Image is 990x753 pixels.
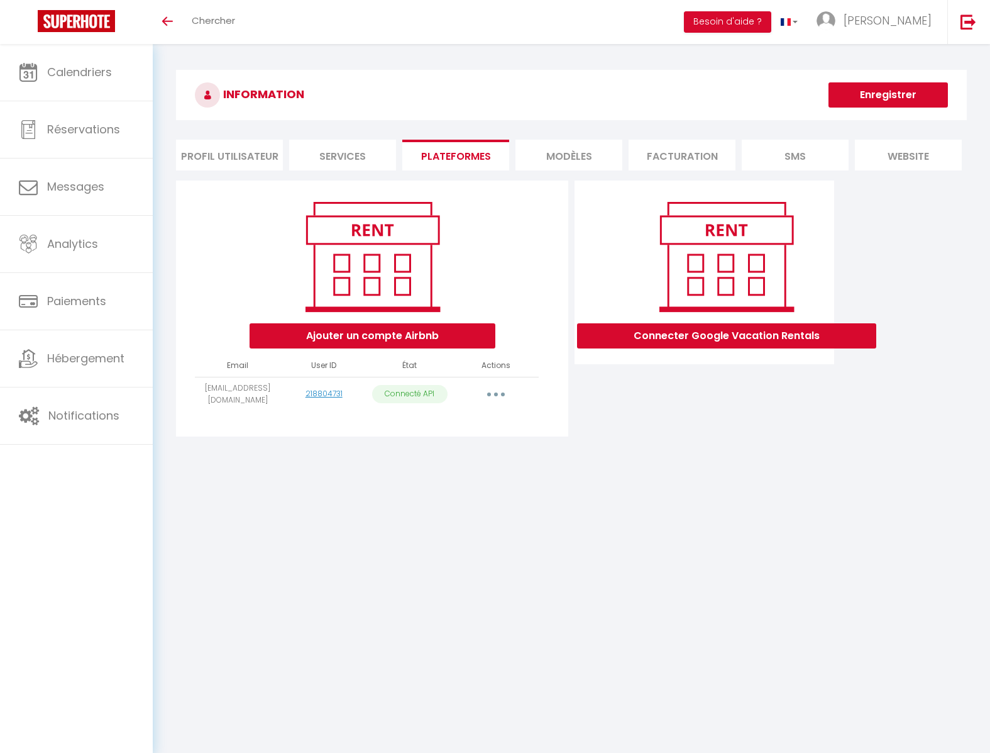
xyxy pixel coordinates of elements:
[176,140,283,170] li: Profil Utilisateur
[292,196,453,317] img: rent.png
[372,385,448,403] p: Connecté API
[684,11,771,33] button: Besoin d'aide ?
[453,355,539,377] th: Actions
[367,355,453,377] th: État
[855,140,962,170] li: website
[844,13,932,28] span: [PERSON_NAME]
[38,10,115,32] img: Super Booking
[281,355,367,377] th: User ID
[192,14,235,27] span: Chercher
[176,70,967,120] h3: INFORMATION
[742,140,849,170] li: SMS
[47,293,106,309] span: Paiements
[305,388,343,399] a: 218804731
[47,179,104,194] span: Messages
[47,64,112,80] span: Calendriers
[577,323,876,349] button: Connecter Google Vacation Rentals
[47,350,124,366] span: Hébergement
[402,140,509,170] li: Plateformes
[515,140,622,170] li: MODÈLES
[629,140,735,170] li: Facturation
[48,408,119,423] span: Notifications
[817,11,835,30] img: ...
[828,82,948,108] button: Enregistrer
[47,121,120,137] span: Réservations
[47,236,98,252] span: Analytics
[960,14,976,30] img: logout
[250,323,495,349] button: Ajouter un compte Airbnb
[289,140,396,170] li: Services
[646,196,806,317] img: rent.png
[195,377,281,411] td: [EMAIL_ADDRESS][DOMAIN_NAME]
[195,355,281,377] th: Email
